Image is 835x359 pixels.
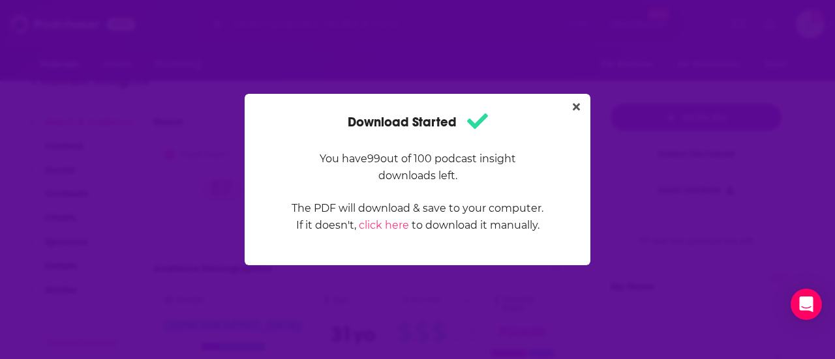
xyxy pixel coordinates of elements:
a: click here [359,219,409,231]
h1: Download Started [348,109,488,135]
div: Open Intercom Messenger [791,289,822,320]
p: You have 99 out of 100 podcast insight downloads left. [291,151,544,184]
p: The PDF will download & save to your computer. If it doesn't, to download it manually. [291,200,544,234]
button: Close [568,99,585,115]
